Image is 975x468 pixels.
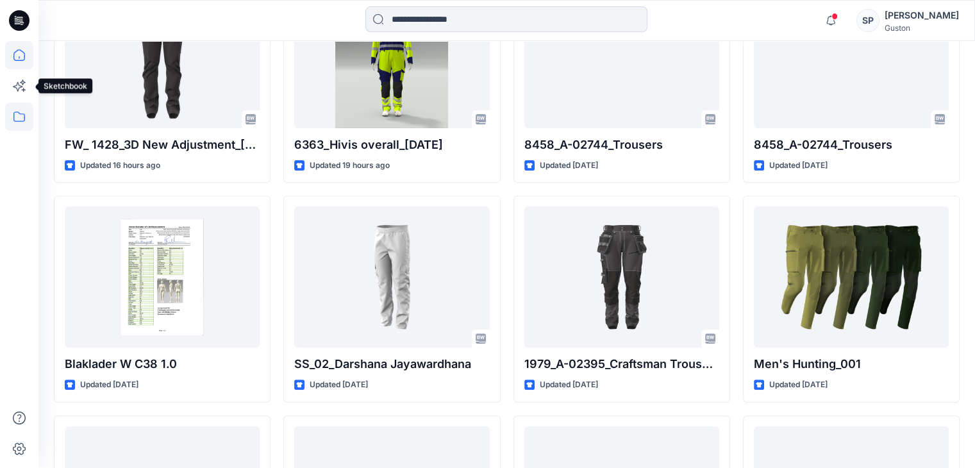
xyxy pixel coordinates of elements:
[524,206,719,347] a: 1979_A-02395_Craftsman Trousers Striker
[294,355,489,373] p: SS_02_Darshana Jayawardhana
[524,136,719,154] p: 8458_A-02744_Trousers
[310,378,368,392] p: Updated [DATE]
[769,378,828,392] p: Updated [DATE]
[885,23,959,33] div: Guston
[540,378,598,392] p: Updated [DATE]
[754,136,949,154] p: 8458_A-02744_Trousers
[65,206,260,347] a: Blaklader W C38 1.0
[885,8,959,23] div: [PERSON_NAME]
[856,9,879,32] div: SP
[754,355,949,373] p: Men's Hunting_001
[769,159,828,172] p: Updated [DATE]
[524,355,719,373] p: 1979_A-02395_Craftsman Trousers Striker
[310,159,390,172] p: Updated 19 hours ago
[540,159,598,172] p: Updated [DATE]
[754,206,949,347] a: Men's Hunting_001
[80,378,138,392] p: Updated [DATE]
[65,355,260,373] p: Blaklader W C38 1.0
[65,136,260,154] p: FW_ 1428_3D New Adjustment_[DATE]
[294,136,489,154] p: 6363_Hivis overall_[DATE]
[294,206,489,347] a: SS_02_Darshana Jayawardhana
[80,159,160,172] p: Updated 16 hours ago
